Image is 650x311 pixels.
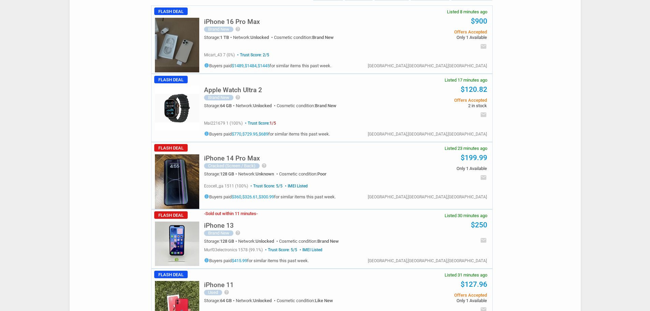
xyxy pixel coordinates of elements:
i: info [204,63,209,68]
span: Offers Accepted [384,30,487,34]
i: info [204,194,209,199]
i: help [235,95,241,100]
div: Brand New [204,230,233,236]
span: 1 TB [220,35,229,40]
div: Brand New [204,27,233,32]
div: Network: [233,35,274,40]
span: Trust Score: 5/5 [249,184,283,188]
span: Flash Deal [154,76,188,83]
div: Brand New [204,95,233,100]
span: - [256,211,258,216]
i: info [204,131,209,136]
i: help [261,163,267,168]
div: Network: [238,239,279,243]
a: $127.96 [461,280,487,288]
span: Unlocked [253,103,272,108]
div: Storage: [204,103,236,108]
i: email [480,43,487,50]
div: Storage: [204,172,238,176]
span: Trust Score: 5/5 [264,248,297,252]
i: email [480,237,487,244]
div: Network: [238,172,279,176]
span: Flash Deal [154,144,188,152]
span: Unlocked [250,35,269,40]
span: Trust Score: [244,121,276,126]
i: help [235,230,241,236]
a: $120.82 [461,85,487,94]
span: Offers Accepted [384,293,487,297]
h3: Sold out within 11 minutes [204,211,258,216]
span: 64 GB [220,298,232,303]
a: iPhone 11 [204,283,234,288]
i: info [204,258,209,263]
div: Storage: [204,298,236,303]
span: 128 GB [220,239,234,244]
a: $250 [471,221,487,229]
span: Unlocked [256,239,274,244]
img: s-l225.jpg [155,86,199,130]
h5: iPhone 16 Pro Max [204,18,260,25]
div: Network: [236,103,277,108]
span: Flash Deal [154,211,188,219]
div: [GEOGRAPHIC_DATA],[GEOGRAPHIC_DATA],[GEOGRAPHIC_DATA] [368,259,487,263]
span: Only 1 Available [384,298,487,303]
h5: iPhone 11 [204,282,234,288]
span: Brand New [315,103,336,108]
h5: iPhone 13 [204,222,234,229]
a: $729.95 [242,131,258,137]
h5: Buyers paid for similar items this past week. [204,258,322,263]
i: email [480,174,487,181]
a: $900 [471,17,487,25]
a: $1484 [245,63,257,68]
div: Cosmetic condition: [277,298,333,303]
div: Cosmetic condition: [277,103,336,108]
div: Used [204,290,222,295]
span: 2 in stock [384,103,487,108]
span: Trust Score: 2/5 [236,53,269,57]
h5: Buyers paid , , for similar items this past week. [204,131,330,136]
img: s-l225.jpg [155,154,199,209]
span: 128 GB [220,171,234,176]
a: iPhone 14 Pro Max [204,156,260,161]
span: Listed 30 minutes ago [445,213,487,218]
a: $1445 [258,63,270,68]
i: help [224,289,229,295]
span: Flash Deal [154,271,188,278]
a: $300.99 [259,194,274,199]
i: help [235,26,241,32]
a: $326.61 [242,194,258,199]
span: Listed 8 minutes ago [447,10,487,14]
div: [GEOGRAPHIC_DATA],[GEOGRAPHIC_DATA],[GEOGRAPHIC_DATA] [368,132,487,136]
h5: Buyers paid , , for similar items this past week. [204,63,331,68]
a: $689 [259,131,268,137]
a: $415.99 [232,258,247,263]
div: Cracked (Screen / Back) [204,163,260,169]
span: Brand New [312,35,334,40]
div: [GEOGRAPHIC_DATA],[GEOGRAPHIC_DATA],[GEOGRAPHIC_DATA] [368,64,487,68]
span: Poor [317,171,327,176]
span: 64 GB [220,103,232,108]
a: $360 [232,194,241,199]
div: Cosmetic condition: [279,239,339,243]
span: micart_43 7 (0%) [204,53,235,57]
a: iPhone 16 Pro Max [204,20,260,25]
div: [GEOGRAPHIC_DATA],[GEOGRAPHIC_DATA],[GEOGRAPHIC_DATA] [368,195,487,199]
div: Storage: [204,239,238,243]
span: Listed 17 minutes ago [445,78,487,82]
span: - [204,211,205,216]
span: Like New [315,298,333,303]
h5: Buyers paid , , for similar items this past week. [204,194,336,199]
span: IMEI Listed [284,184,308,188]
span: Unlocked [253,298,272,303]
h5: Apple Watch Ultra 2 [204,87,262,93]
div: Cosmetic condition: [274,35,334,40]
i: email [480,111,487,118]
span: Brand New [317,239,339,244]
img: s-l225.jpg [155,18,199,72]
div: Network: [236,298,277,303]
a: iPhone 13 [204,224,234,229]
a: Apple Watch Ultra 2 [204,88,262,93]
span: Unknown [256,171,274,176]
a: $770 [232,131,241,137]
span: ecocell_ga 1511 (100%) [204,184,248,188]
